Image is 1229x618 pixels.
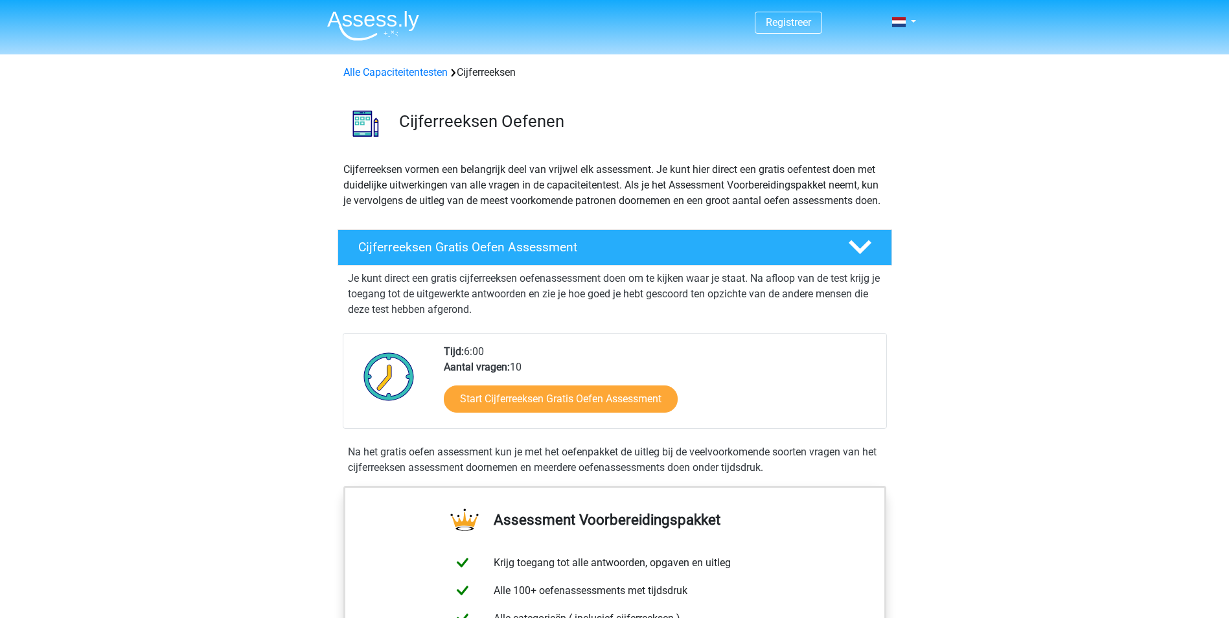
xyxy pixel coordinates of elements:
div: 6:00 10 [434,344,886,428]
b: Tijd: [444,345,464,358]
a: Start Cijferreeksen Gratis Oefen Assessment [444,385,678,413]
div: Cijferreeksen [338,65,891,80]
b: Aantal vragen: [444,361,510,373]
img: Klok [356,344,422,409]
h3: Cijferreeksen Oefenen [399,111,882,132]
p: Cijferreeksen vormen een belangrijk deel van vrijwel elk assessment. Je kunt hier direct een grat... [343,162,886,209]
a: Registreer [766,16,811,29]
a: Cijferreeksen Gratis Oefen Assessment [332,229,897,266]
p: Je kunt direct een gratis cijferreeksen oefenassessment doen om te kijken waar je staat. Na afloo... [348,271,882,317]
img: cijferreeksen [338,96,393,151]
div: Na het gratis oefen assessment kun je met het oefenpakket de uitleg bij de veelvoorkomende soorte... [343,444,887,475]
a: Alle Capaciteitentesten [343,66,448,78]
img: Assessly [327,10,419,41]
h4: Cijferreeksen Gratis Oefen Assessment [358,240,827,255]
